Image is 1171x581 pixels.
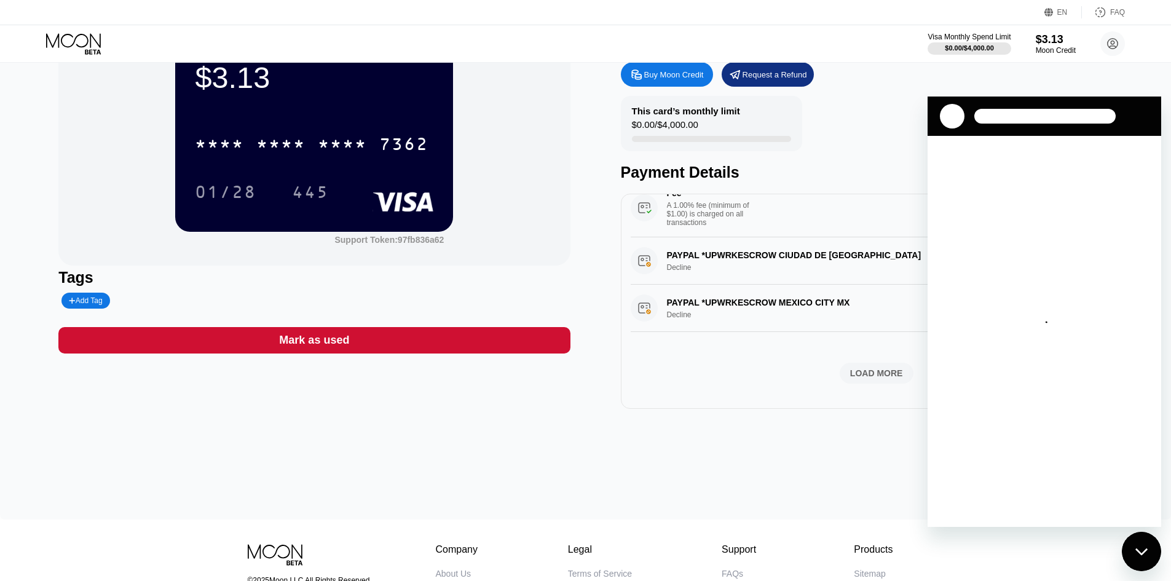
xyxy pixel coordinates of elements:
[279,333,349,347] div: Mark as used
[928,33,1011,41] div: Visa Monthly Spend Limit
[195,184,256,204] div: 01/28
[928,33,1011,55] div: Visa Monthly Spend Limit$0.00/$4,000.00
[945,44,994,52] div: $0.00 / $4,000.00
[379,136,428,156] div: 7362
[436,569,471,579] div: About Us
[283,176,338,207] div: 445
[631,178,1122,237] div: FeeA 1.00% fee (minimum of $1.00) is charged on all transactions$1.00[DATE] 2:17 AM
[621,62,713,87] div: Buy Moon Credit
[1036,33,1076,55] div: $3.13Moon Credit
[334,235,444,245] div: Support Token:97fb836a62
[334,235,444,245] div: Support Token: 97fb836a62
[61,293,109,309] div: Add Tag
[854,569,885,579] div: Sitemap
[195,60,433,95] div: $3.13
[292,184,329,204] div: 445
[667,201,759,227] div: A 1.00% fee (minimum of $1.00) is charged on all transactions
[1036,46,1076,55] div: Moon Credit
[186,176,266,207] div: 01/28
[58,327,570,354] div: Mark as used
[722,569,743,579] div: FAQs
[1036,33,1076,46] div: $3.13
[854,544,893,555] div: Products
[722,62,814,87] div: Request a Refund
[722,544,764,555] div: Support
[632,106,740,116] div: This card’s monthly limit
[631,363,1122,384] div: LOAD MORE
[1110,8,1125,17] div: FAQ
[928,97,1161,527] iframe: Messaging window
[1044,6,1082,18] div: EN
[850,368,903,379] div: LOAD MORE
[1122,532,1161,571] iframe: Button to launch messaging window
[1057,8,1068,17] div: EN
[568,544,632,555] div: Legal
[69,296,102,305] div: Add Tag
[436,544,478,555] div: Company
[568,569,632,579] div: Terms of Service
[1082,6,1125,18] div: FAQ
[632,119,698,136] div: $0.00 / $4,000.00
[644,69,704,80] div: Buy Moon Credit
[621,164,1132,181] div: Payment Details
[743,69,807,80] div: Request a Refund
[58,269,570,287] div: Tags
